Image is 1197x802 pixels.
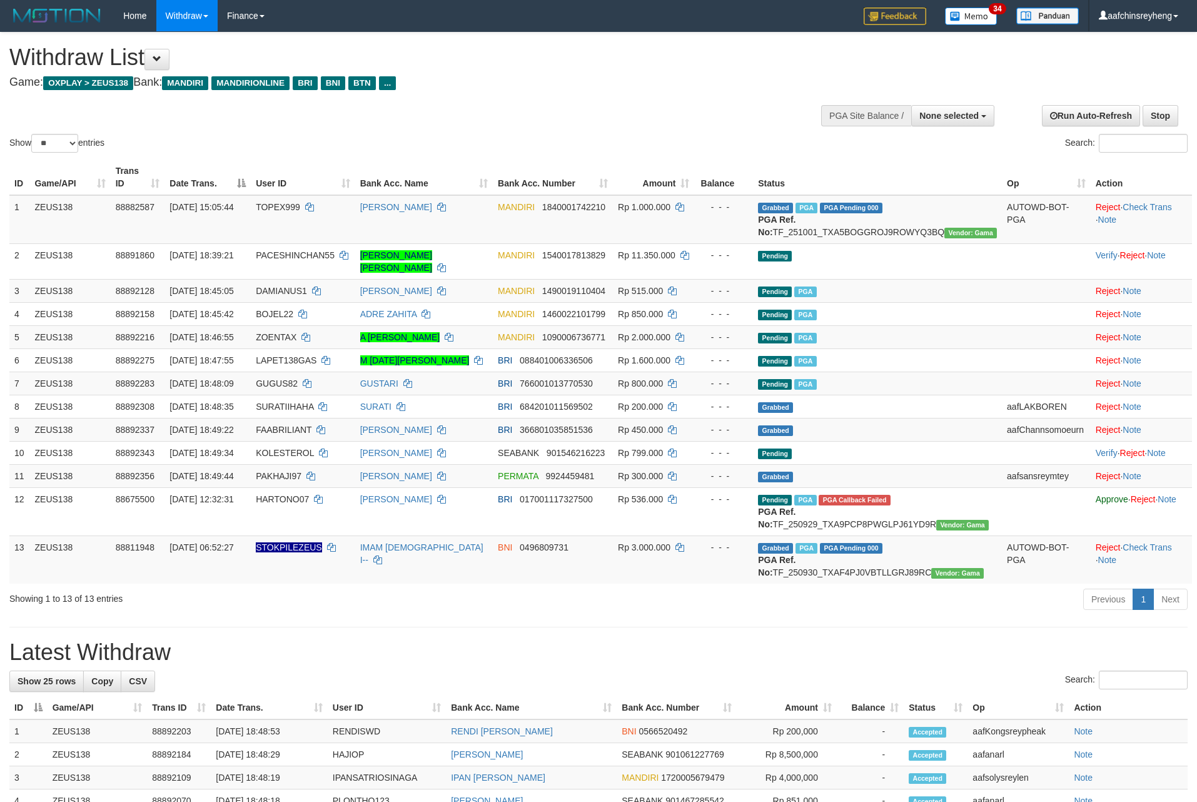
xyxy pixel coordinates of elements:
span: SEABANK [622,749,663,759]
span: [DATE] 18:49:34 [169,448,233,458]
th: User ID: activate to sort column ascending [328,696,446,719]
span: MANDIRI [162,76,208,90]
span: [DATE] 18:45:05 [169,286,233,296]
span: MANDIRIONLINE [211,76,290,90]
td: ZEUS138 [30,372,111,395]
span: 88811948 [116,542,154,552]
span: Rp 11.350.000 [618,250,675,260]
th: Action [1069,696,1188,719]
a: Reject [1096,402,1121,412]
a: [PERSON_NAME] [PERSON_NAME] [360,250,432,273]
span: 88892356 [116,471,154,481]
span: Rp 200.000 [618,402,663,412]
span: DAMIANUS1 [256,286,307,296]
th: Bank Acc. Number: activate to sort column ascending [493,160,613,195]
td: - [837,743,904,766]
span: GUGUS82 [256,378,298,388]
span: Rp 2.000.000 [618,332,670,342]
a: Note [1074,749,1093,759]
td: · [1091,279,1192,302]
span: BRI [498,355,512,365]
td: AUTOWD-BOT-PGA [1002,536,1091,584]
a: Reject [1096,542,1121,552]
a: Reject [1096,202,1121,212]
a: Note [1147,250,1166,260]
a: Note [1123,355,1141,365]
a: Note [1123,286,1141,296]
span: Grabbed [758,472,793,482]
img: Feedback.jpg [864,8,926,25]
span: Copy 9924459481 to clipboard [546,471,595,481]
span: Copy 1540017813829 to clipboard [542,250,605,260]
td: 7 [9,372,30,395]
span: MANDIRI [498,202,535,212]
a: Check Trans [1123,542,1172,552]
span: LAPET138GAS [256,355,316,365]
td: TF_250929_TXA9PCP8PWGLPJ61YD9R [753,487,1002,536]
td: 3 [9,279,30,302]
a: Run Auto-Refresh [1042,105,1140,126]
span: [DATE] 06:52:27 [169,542,233,552]
span: 88892128 [116,286,154,296]
span: Copy 0566520492 to clipboard [639,726,688,736]
a: [PERSON_NAME] [360,425,432,435]
td: 88892203 [147,719,211,743]
span: Grabbed [758,425,793,436]
div: Showing 1 to 13 of 13 entries [9,587,490,605]
td: · [1091,348,1192,372]
span: 88892275 [116,355,154,365]
a: CSV [121,671,155,692]
span: PGA Pending [820,203,882,213]
span: KOLESTEROL [256,448,314,458]
td: ZEUS138 [30,243,111,279]
span: Nama rekening ada tanda titik/strip, harap diedit [256,542,322,552]
span: BRI [498,494,512,504]
th: Amount: activate to sort column ascending [613,160,694,195]
span: Marked by aafsolysreylen [794,333,816,343]
span: 88892216 [116,332,154,342]
span: MANDIRI [498,250,535,260]
span: Grabbed [758,543,793,554]
a: 1 [1133,589,1154,610]
span: 34 [989,3,1006,14]
td: ZEUS138 [30,536,111,584]
div: - - - [699,331,748,343]
h1: Latest Withdraw [9,640,1188,665]
div: - - - [699,470,748,482]
span: Copy 366801035851536 to clipboard [520,425,593,435]
td: 4 [9,302,30,325]
td: 11 [9,464,30,487]
span: Marked by aafsolysreylen [794,287,816,297]
td: ZEUS138 [30,464,111,487]
span: Pending [758,287,792,297]
a: A [PERSON_NAME] [360,332,440,342]
td: - [837,719,904,743]
span: 88891860 [116,250,154,260]
a: Reject [1120,448,1145,458]
td: aafanarl [967,743,1069,766]
span: Pending [758,449,792,459]
a: Note [1098,215,1117,225]
td: ZEUS138 [30,325,111,348]
span: Copy 0496809731 to clipboard [520,542,568,552]
span: [DATE] 18:48:09 [169,378,233,388]
span: ... [379,76,396,90]
td: 10 [9,441,30,464]
img: MOTION_logo.png [9,6,104,25]
td: ZEUS138 [30,441,111,464]
a: Note [1123,402,1141,412]
td: · [1091,372,1192,395]
span: BOJEL22 [256,309,293,319]
span: Marked by aaftrukkakada [794,495,816,505]
td: aafsansreymtey [1002,464,1091,487]
span: Rp 1.000.000 [618,202,670,212]
td: · [1091,464,1192,487]
td: TF_250930_TXAF4PJ0VBTLLGRJ89RC [753,536,1002,584]
td: aafKongsreypheak [967,719,1069,743]
div: - - - [699,201,748,213]
td: aafChannsomoeurn [1002,418,1091,441]
span: Marked by aafnoeunsreypich [795,203,817,213]
a: Stop [1143,105,1178,126]
td: 5 [9,325,30,348]
a: [PERSON_NAME] [451,749,523,759]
